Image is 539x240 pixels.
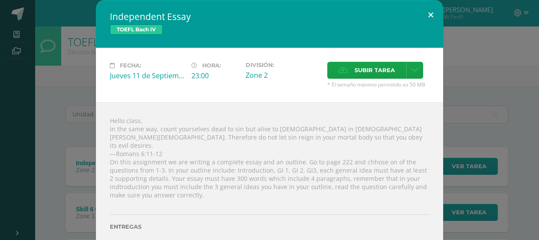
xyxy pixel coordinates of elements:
div: 23:00 [191,71,239,80]
div: Zone 2 [246,70,320,80]
div: Jueves 11 de Septiembre [110,71,184,80]
span: Hora: [202,62,221,69]
h2: Independent Essay [110,10,429,23]
span: Subir tarea [355,62,395,78]
label: Entregas [110,223,429,230]
span: * El tamaño máximo permitido es 50 MB [327,81,429,88]
label: División: [246,62,320,68]
span: Fecha: [120,62,141,69]
span: TOEFL Bach IV [110,24,163,35]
